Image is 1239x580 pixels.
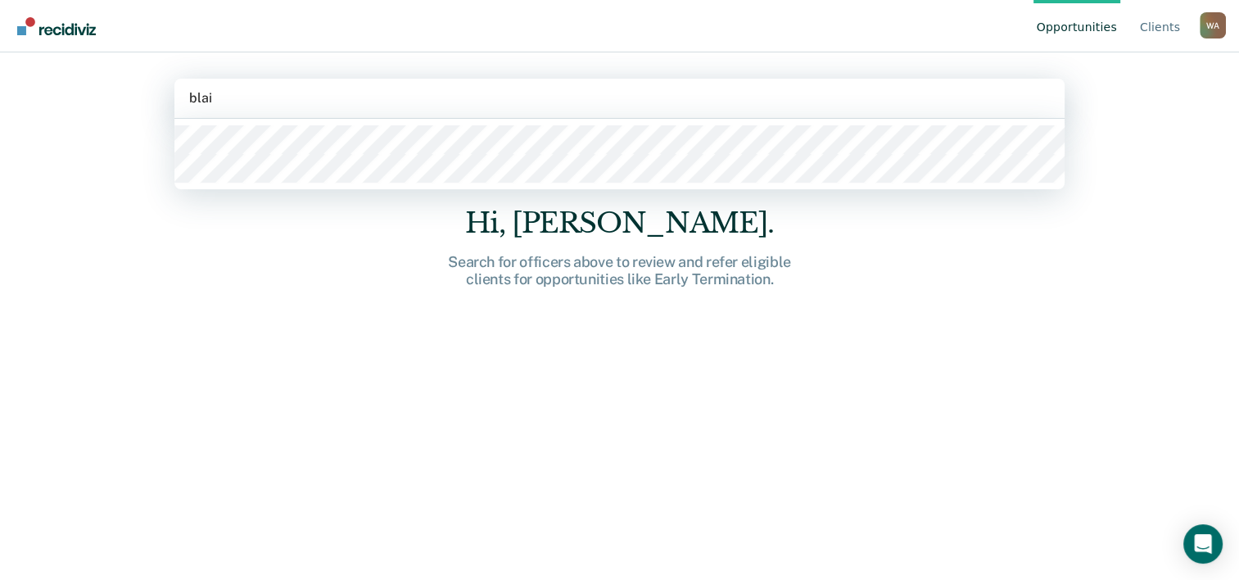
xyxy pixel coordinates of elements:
img: Recidiviz [17,17,96,35]
button: Profile dropdown button [1200,12,1226,39]
div: Open Intercom Messenger [1183,524,1223,564]
div: Hi, [PERSON_NAME]. [358,206,882,240]
div: W A [1200,12,1226,39]
div: Search for officers above to review and refer eligible clients for opportunities like Early Termi... [358,253,882,288]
